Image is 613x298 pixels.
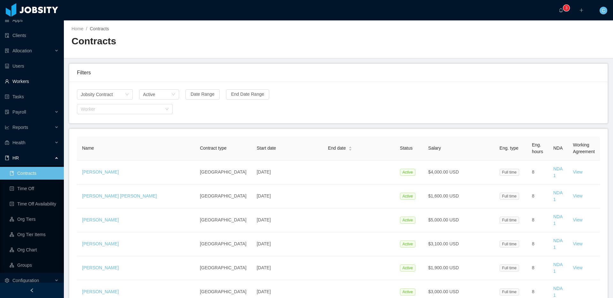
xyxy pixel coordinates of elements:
[200,169,246,175] span: [GEOGRAPHIC_DATA]
[185,89,220,100] button: Date Range
[349,148,352,150] i: icon: caret-down
[563,5,570,11] sup: 3
[12,155,19,160] span: HR
[573,193,583,199] a: View
[400,217,416,224] span: Active
[500,145,518,151] span: Eng. type
[573,264,583,271] a: View
[12,125,28,130] span: Reports
[77,64,600,82] div: Filters
[252,256,323,280] td: [DATE]
[82,289,119,294] a: [PERSON_NAME]
[86,26,87,31] span: /
[428,193,459,198] span: $1,600.00 USD
[573,217,583,223] a: View
[5,14,59,26] a: icon: appstoreApps
[12,140,25,145] span: Health
[527,160,548,184] td: 8
[5,75,59,88] a: icon: userWorkers
[200,265,246,270] span: [GEOGRAPHIC_DATA]
[81,106,162,112] div: Worker
[200,241,246,246] span: [GEOGRAPHIC_DATA]
[12,48,32,53] span: Allocation
[5,110,9,114] i: icon: file-protect
[573,169,583,175] a: View
[252,160,323,184] td: [DATE]
[400,264,416,272] span: Active
[428,169,459,175] span: $4,000.00 USD
[428,265,459,270] span: $1,900.00 USD
[579,8,584,12] i: icon: plus
[400,193,416,200] span: Active
[82,217,119,222] a: [PERSON_NAME]
[553,213,563,227] a: NDA 1
[500,217,519,224] span: Full time
[573,241,583,247] a: View
[565,5,568,11] p: 3
[553,237,563,251] a: NDA 1
[573,142,595,154] span: Working Agreement
[10,197,59,210] a: icon: profileTime Off Availability
[82,265,119,270] a: [PERSON_NAME]
[10,182,59,195] a: icon: profileTime Off
[348,145,352,150] div: Sort
[527,256,548,280] td: 8
[5,140,9,145] i: icon: medicine-box
[400,241,416,248] span: Active
[81,90,113,99] div: Jobsity Contract
[553,190,563,203] a: NDA 1
[500,169,519,176] span: Full time
[5,156,9,160] i: icon: book
[143,90,155,99] div: Active
[500,264,519,272] span: Full time
[200,145,226,151] span: Contract type
[12,278,39,283] span: Configuration
[400,288,416,295] span: Active
[252,184,323,208] td: [DATE]
[5,48,9,53] i: icon: solution
[226,89,269,100] button: End Date Range
[200,193,246,198] span: [GEOGRAPHIC_DATA]
[328,145,346,152] span: End date
[82,193,157,198] a: [PERSON_NAME] [PERSON_NAME]
[171,93,175,97] i: icon: down
[602,7,605,14] span: C
[553,261,563,275] a: NDA 1
[82,145,94,151] span: Name
[400,145,413,151] span: Status
[500,288,519,295] span: Full time
[165,107,169,112] i: icon: down
[257,145,276,151] span: Start date
[428,145,441,151] span: Salary
[10,228,59,241] a: icon: apartmentOrg Tier Items
[5,90,59,103] a: icon: profileTasks
[200,289,246,294] span: [GEOGRAPHIC_DATA]
[10,259,59,272] a: icon: apartmentGroups
[527,184,548,208] td: 8
[82,241,119,246] a: [PERSON_NAME]
[500,193,519,200] span: Full time
[5,278,9,283] i: icon: setting
[428,241,459,246] span: $3,100.00 USD
[72,35,338,48] h2: Contracts
[527,208,548,232] td: 8
[532,142,543,154] span: Eng. hours
[553,145,563,151] span: NDA
[10,213,59,226] a: icon: apartmentOrg Tiers
[559,8,563,12] i: icon: bell
[252,232,323,256] td: [DATE]
[200,217,246,222] span: [GEOGRAPHIC_DATA]
[10,167,59,180] a: icon: bookContracts
[5,29,59,42] a: icon: auditClients
[400,169,416,176] span: Active
[527,232,548,256] td: 8
[5,60,59,72] a: icon: robotUsers
[553,166,563,179] a: NDA 1
[82,169,119,175] a: [PERSON_NAME]
[428,289,459,294] span: $3,000.00 USD
[500,241,519,248] span: Full time
[252,208,323,232] td: [DATE]
[349,146,352,148] i: icon: caret-up
[125,93,129,97] i: icon: down
[10,243,59,256] a: icon: apartmentOrg Chart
